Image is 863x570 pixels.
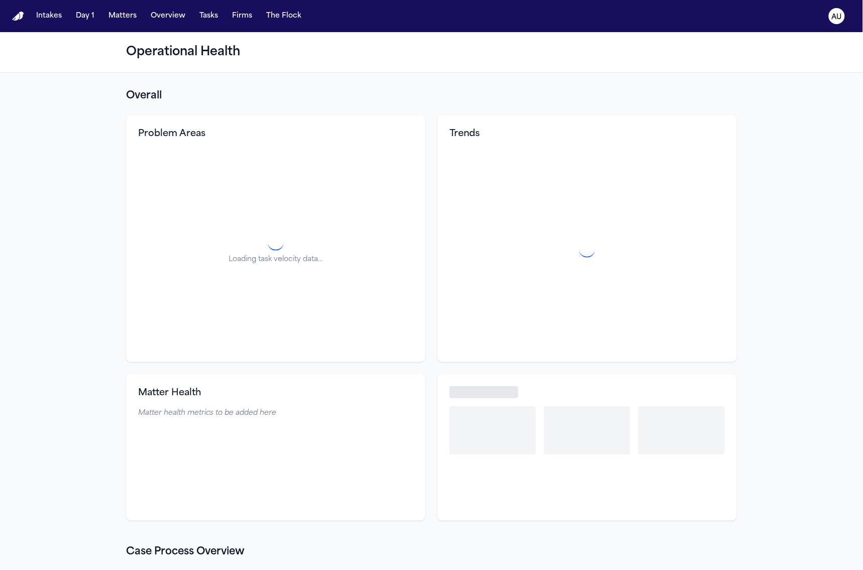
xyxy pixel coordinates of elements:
[12,12,24,21] a: Home
[138,127,413,141] h3: Problem Areas
[195,7,222,25] button: Tasks
[228,7,256,25] button: Firms
[138,408,413,418] p: Matter health metrics to be added here
[147,7,189,25] button: Overview
[126,545,737,559] h2: Case Process Overview
[126,44,737,60] h1: Operational Health
[126,89,737,103] h2: Overall
[229,255,323,265] p: Loading task velocity data...
[450,127,725,141] h3: Trends
[72,7,98,25] button: Day 1
[262,7,305,25] button: The Flock
[12,12,24,21] img: Finch Logo
[32,7,66,25] button: Intakes
[104,7,141,25] button: Matters
[138,386,413,400] h3: Matter Health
